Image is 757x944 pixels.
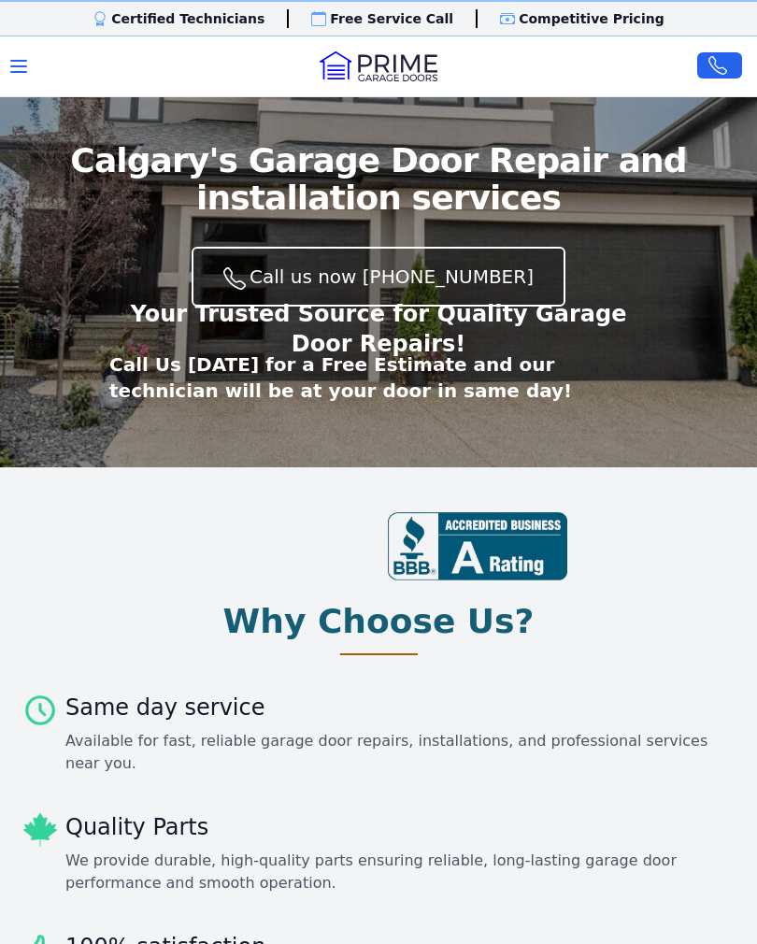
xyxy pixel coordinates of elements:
h3: Quality Parts [65,812,735,842]
span: Calgary's Garage Door Repair and installation services [22,142,735,217]
div: We provide durable, high-quality parts ensuring reliable, long-lasting garage door performance an... [65,850,735,894]
h3: Same day service [65,693,735,722]
p: Call Us [DATE] for a Free Estimate and our technician will be at your door in same day! [109,351,648,404]
img: Quality Parts [22,812,58,848]
p: Free Service Call [330,9,453,28]
p: Competitive Pricing [519,9,664,28]
h2: Why Choose Us? [223,603,535,640]
img: Logo [320,51,437,81]
a: Call us now [PHONE_NUMBER] [192,247,565,307]
p: Certified Technicians [111,9,264,28]
p: Your Trusted Source for Quality Garage Door Repairs! [109,299,648,359]
img: BBB-review [388,512,567,580]
div: Available for fast, reliable garage door repairs, installations, and professional services near you. [65,730,735,775]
